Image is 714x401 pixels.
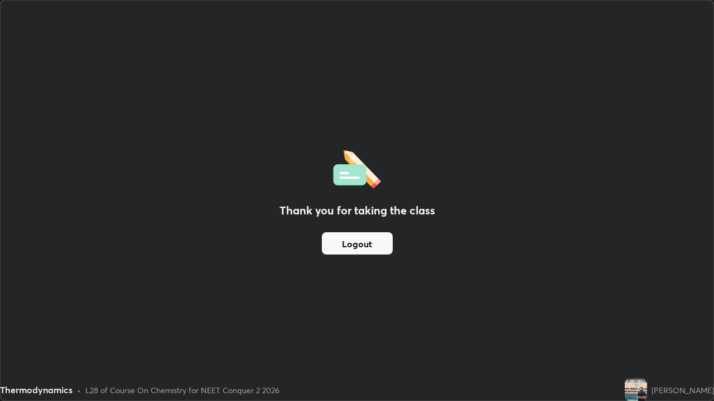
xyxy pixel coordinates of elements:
img: offlineFeedback.1438e8b3.svg [333,146,381,189]
div: [PERSON_NAME] [652,384,714,396]
img: 52c50036a11c4c1abd50e1ac304482e7.jpg [625,379,647,401]
button: Logout [322,232,393,255]
div: L28 of Course On Chemistry for NEET Conquer 2 2026 [85,384,279,396]
div: • [77,384,81,396]
h2: Thank you for taking the class [279,202,435,219]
